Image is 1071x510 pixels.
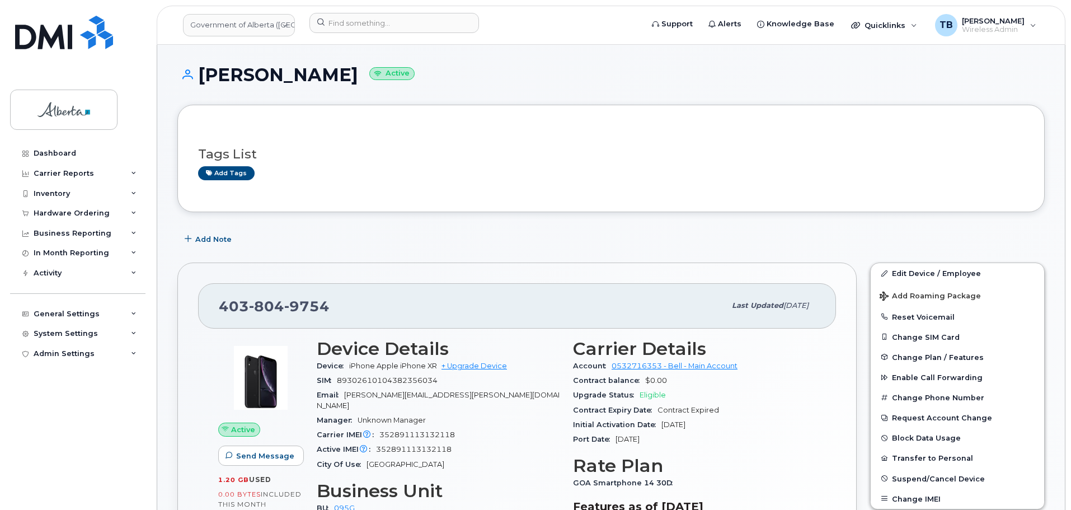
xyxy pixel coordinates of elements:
[236,451,294,461] span: Send Message
[573,362,612,370] span: Account
[317,445,376,453] span: Active IMEI
[880,292,981,302] span: Add Roaming Package
[376,445,452,453] span: 352891113132118
[218,446,304,466] button: Send Message
[732,301,783,310] span: Last updated
[231,424,255,435] span: Active
[573,456,816,476] h3: Rate Plan
[871,408,1044,428] button: Request Account Change
[198,166,255,180] a: Add tags
[317,431,379,439] span: Carrier IMEI
[871,469,1044,489] button: Suspend/Cancel Device
[871,307,1044,327] button: Reset Voicemail
[358,416,426,424] span: Unknown Manager
[573,479,678,487] span: GOA Smartphone 14 30D
[573,435,616,443] span: Port Date
[871,327,1044,347] button: Change SIM Card
[249,298,284,315] span: 804
[177,229,241,249] button: Add Note
[195,234,232,245] span: Add Note
[317,391,344,399] span: Email
[573,391,640,399] span: Upgrade Status
[317,481,560,501] h3: Business Unit
[871,263,1044,283] a: Edit Device / Employee
[379,431,455,439] span: 352891113132118
[367,460,444,469] span: [GEOGRAPHIC_DATA]
[871,367,1044,387] button: Enable Call Forwarding
[871,448,1044,468] button: Transfer to Personal
[645,376,667,385] span: $0.00
[337,376,438,385] span: 89302610104382356034
[317,362,349,370] span: Device
[892,474,985,483] span: Suspend/Cancel Device
[573,376,645,385] span: Contract balance
[871,489,1044,509] button: Change IMEI
[317,460,367,469] span: City Of Use
[783,301,809,310] span: [DATE]
[218,490,261,498] span: 0.00 Bytes
[640,391,666,399] span: Eligible
[177,65,1045,85] h1: [PERSON_NAME]
[218,490,302,508] span: included this month
[369,67,415,80] small: Active
[892,373,983,382] span: Enable Call Forwarding
[871,428,1044,448] button: Block Data Usage
[573,339,816,359] h3: Carrier Details
[616,435,640,443] span: [DATE]
[317,339,560,359] h3: Device Details
[249,475,271,484] span: used
[441,362,507,370] a: + Upgrade Device
[317,376,337,385] span: SIM
[198,147,1024,161] h3: Tags List
[219,298,330,315] span: 403
[284,298,330,315] span: 9754
[661,420,685,429] span: [DATE]
[227,344,294,411] img: image20231002-3703462-1qb80zy.jpeg
[317,391,560,409] span: [PERSON_NAME][EMAIL_ADDRESS][PERSON_NAME][DOMAIN_NAME]
[612,362,738,370] a: 0532716353 - Bell - Main Account
[573,420,661,429] span: Initial Activation Date
[573,406,657,414] span: Contract Expiry Date
[657,406,719,414] span: Contract Expired
[892,353,984,361] span: Change Plan / Features
[317,416,358,424] span: Manager
[871,284,1044,307] button: Add Roaming Package
[218,476,249,484] span: 1.20 GB
[871,347,1044,367] button: Change Plan / Features
[349,362,437,370] span: iPhone Apple iPhone XR
[871,387,1044,408] button: Change Phone Number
